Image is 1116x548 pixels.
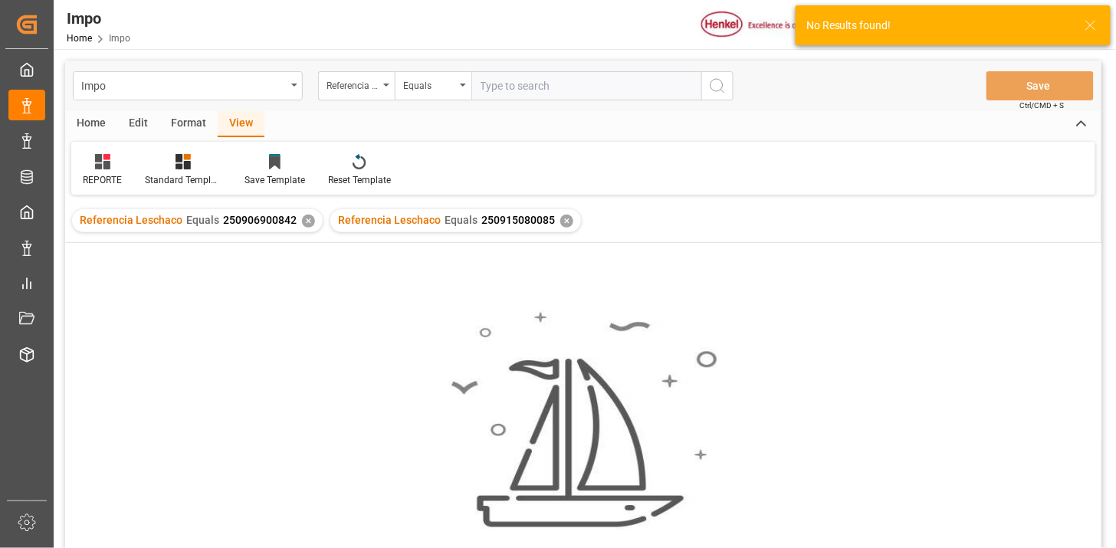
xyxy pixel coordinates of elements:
div: Reset Template [328,173,391,187]
span: Equals [186,214,219,226]
div: ✕ [302,215,315,228]
span: 250915080085 [481,214,555,226]
div: REPORTE [83,173,122,187]
button: search button [701,71,734,100]
span: Equals [445,214,478,226]
div: Edit [117,111,159,137]
span: Ctrl/CMD + S [1020,100,1065,111]
div: Home [65,111,117,137]
div: Standard Templates [145,173,222,187]
div: Referencia Leschaco [327,75,379,93]
span: Referencia Leschaco [80,214,182,226]
input: Type to search [471,71,701,100]
img: smooth_sailing.jpeg [449,310,717,530]
button: open menu [318,71,395,100]
div: No Results found! [806,18,1070,34]
a: Home [67,33,92,44]
button: open menu [395,71,471,100]
div: View [218,111,264,137]
div: Save Template [245,173,305,187]
div: Impo [81,75,286,94]
div: Equals [403,75,455,93]
div: ✕ [560,215,573,228]
img: Henkel%20logo.jpg_1689854090.jpg [701,11,830,38]
span: 250906900842 [223,214,297,226]
div: Impo [67,7,130,30]
button: open menu [73,71,303,100]
span: Referencia Leschaco [338,214,441,226]
button: Save [986,71,1094,100]
div: Format [159,111,218,137]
